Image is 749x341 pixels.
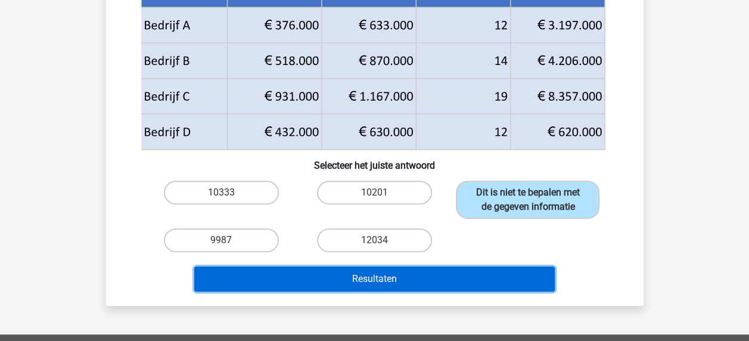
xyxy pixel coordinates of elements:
[194,266,555,292] button: Resultaten
[317,181,432,204] label: 10201
[164,228,279,252] label: 9987
[456,181,599,219] label: Dit is niet te bepalen met de gegeven informatie
[317,228,432,252] label: 12034
[164,181,279,204] label: 10333
[125,150,624,171] h6: Selecteer het juiste antwoord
